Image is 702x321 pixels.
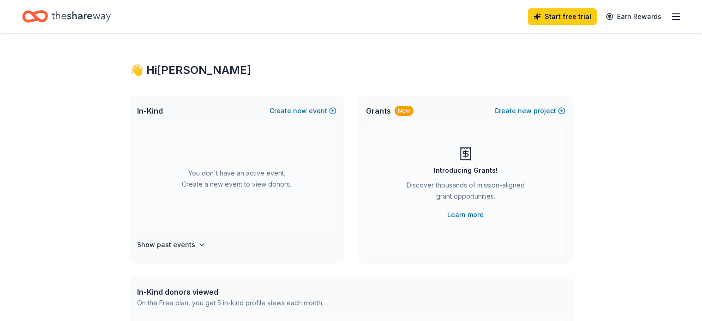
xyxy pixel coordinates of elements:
a: Earn Rewards [600,8,667,25]
div: 👋 Hi [PERSON_NAME] [130,63,573,78]
button: Createnewproject [494,105,565,116]
div: Discover thousands of mission-aligned grant opportunities. [403,180,528,206]
span: In-Kind [137,105,163,116]
a: Home [22,6,111,27]
div: Introducing Grants! [434,165,498,176]
h4: Show past events [137,239,195,250]
button: Show past events [137,239,205,250]
a: Learn more [447,209,484,220]
div: In-Kind donors viewed [137,286,324,297]
div: You don't have an active event. Create a new event to view donors. [137,126,336,232]
div: New [395,106,414,116]
div: On the Free plan, you get 5 in-kind profile views each month. [137,297,324,309]
a: Start free trial [528,8,597,25]
span: new [293,105,307,116]
button: Createnewevent [270,105,336,116]
span: Grants [366,105,391,116]
span: new [518,105,532,116]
